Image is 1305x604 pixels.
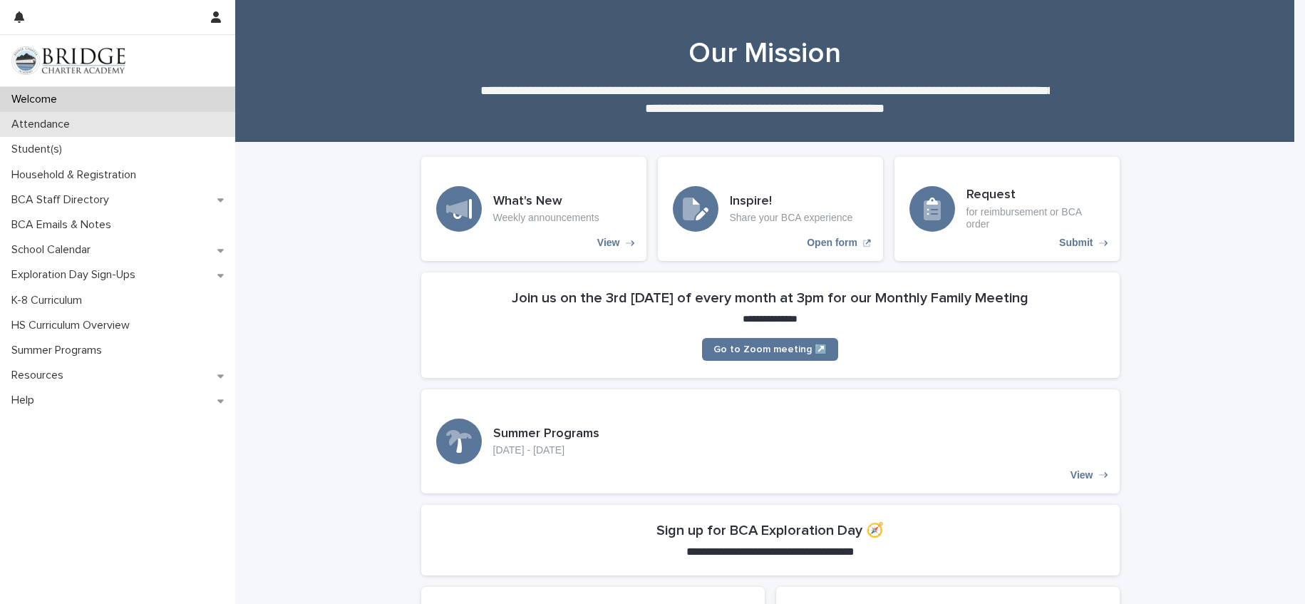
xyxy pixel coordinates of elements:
span: Go to Zoom meeting ↗️ [713,344,827,354]
p: for reimbursement or BCA order [966,206,1105,230]
p: Student(s) [6,143,73,156]
h1: Our Mission [416,36,1114,71]
p: Open form [807,237,857,249]
p: Resources [6,369,75,382]
a: Open form [658,157,883,261]
p: Household & Registration [6,168,148,182]
img: V1C1m3IdTEidaUdm9Hs0 [11,46,125,75]
p: Share your BCA experience [730,212,853,224]
h2: Join us on the 3rd [DATE] of every month at 3pm for our Monthly Family Meeting [512,290,1028,307]
p: BCA Emails & Notes [6,218,123,232]
h3: What's New [493,194,599,210]
p: Weekly announcements [493,212,599,224]
p: Attendance [6,118,81,131]
p: Summer Programs [6,344,113,357]
p: BCA Staff Directory [6,193,120,207]
p: School Calendar [6,243,102,257]
h3: Inspire! [730,194,853,210]
p: View [597,237,620,249]
p: HS Curriculum Overview [6,319,141,332]
p: Welcome [6,93,68,106]
a: View [421,157,646,261]
p: Submit [1059,237,1093,249]
a: Go to Zoom meeting ↗️ [702,338,838,361]
h2: Sign up for BCA Exploration Day 🧭 [656,522,884,539]
p: K-8 Curriculum [6,294,93,307]
h3: Summer Programs [493,426,599,442]
p: [DATE] - [DATE] [493,444,599,456]
p: Exploration Day Sign-Ups [6,268,147,282]
h3: Request [966,188,1105,203]
p: Help [6,394,46,407]
p: View [1071,469,1093,481]
a: View [421,389,1120,493]
a: Submit [894,157,1120,261]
